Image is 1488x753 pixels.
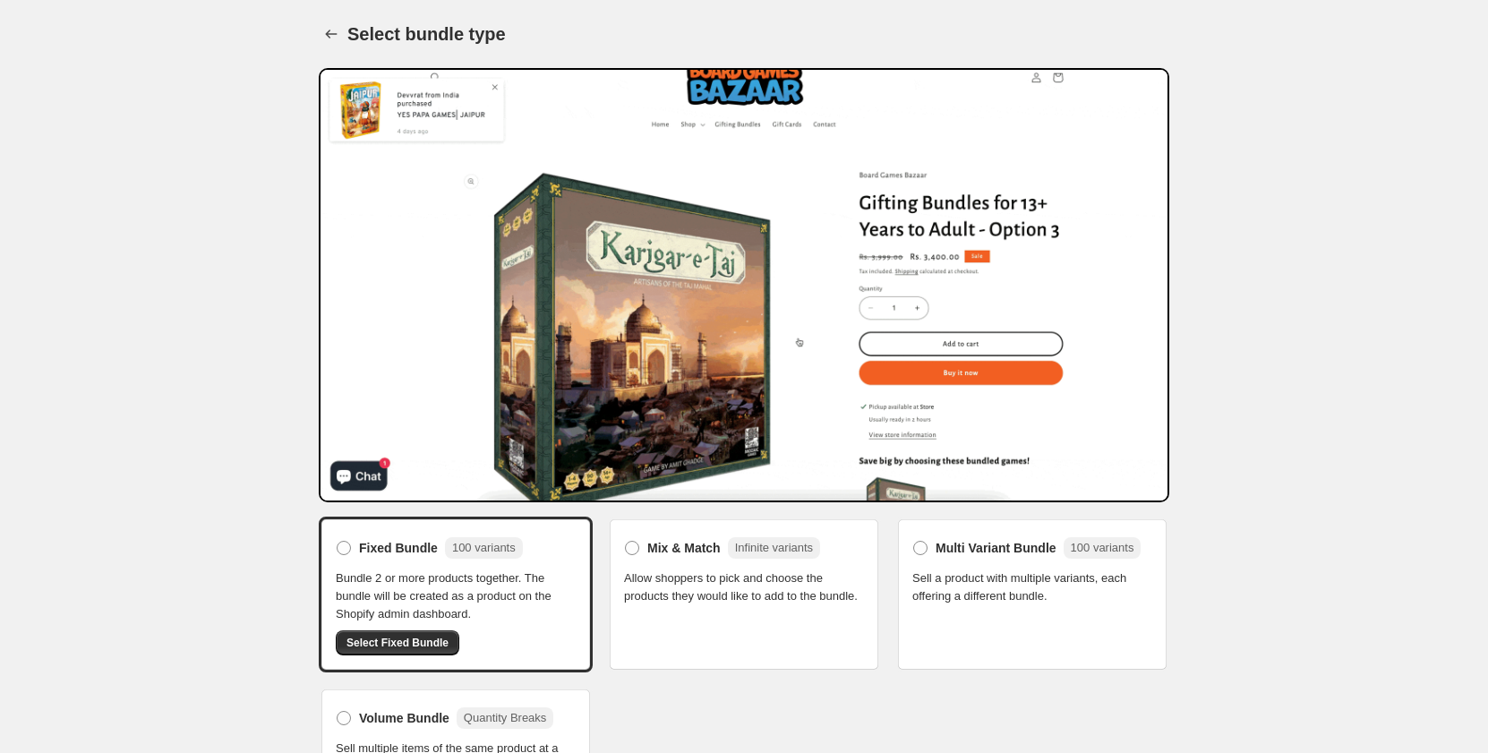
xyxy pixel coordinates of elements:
span: Select Fixed Bundle [346,636,449,650]
button: Back [319,21,344,47]
span: Quantity Breaks [464,711,547,724]
span: Multi Variant Bundle [936,539,1056,557]
span: Sell a product with multiple variants, each offering a different bundle. [912,569,1152,605]
span: Allow shoppers to pick and choose the products they would like to add to the bundle. [624,569,864,605]
span: Fixed Bundle [359,539,438,557]
span: Bundle 2 or more products together. The bundle will be created as a product on the Shopify admin ... [336,569,576,623]
h1: Select bundle type [347,23,506,45]
span: 100 variants [452,541,516,554]
span: Volume Bundle [359,709,449,727]
span: Mix & Match [647,539,721,557]
button: Select Fixed Bundle [336,630,459,655]
span: 100 variants [1071,541,1134,554]
img: Bundle Preview [319,68,1169,502]
span: Infinite variants [735,541,813,554]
